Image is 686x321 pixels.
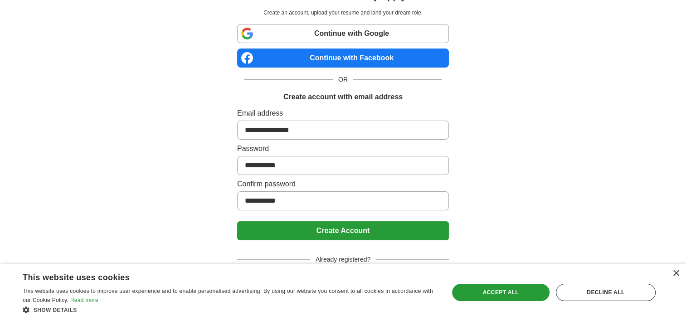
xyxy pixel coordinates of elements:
a: Continue with Facebook [237,49,449,68]
label: Password [237,143,449,154]
h1: Create account with email address [283,92,403,102]
p: Create an account, upload your resume and land your dream role. [239,9,447,17]
span: This website uses cookies to improve user experience and to enable personalised advertising. By u... [23,288,433,303]
div: This website uses cookies [23,269,414,283]
span: OR [333,75,353,84]
button: Create Account [237,221,449,240]
span: Show details [34,307,77,313]
div: Accept all [452,284,550,301]
label: Confirm password [237,179,449,190]
span: Already registered? [310,255,376,264]
a: Continue with Google [237,24,449,43]
div: Decline all [556,284,656,301]
a: Read more, opens a new window [70,297,98,303]
div: Close [672,270,679,277]
div: Show details [23,305,436,314]
label: Email address [237,108,449,119]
